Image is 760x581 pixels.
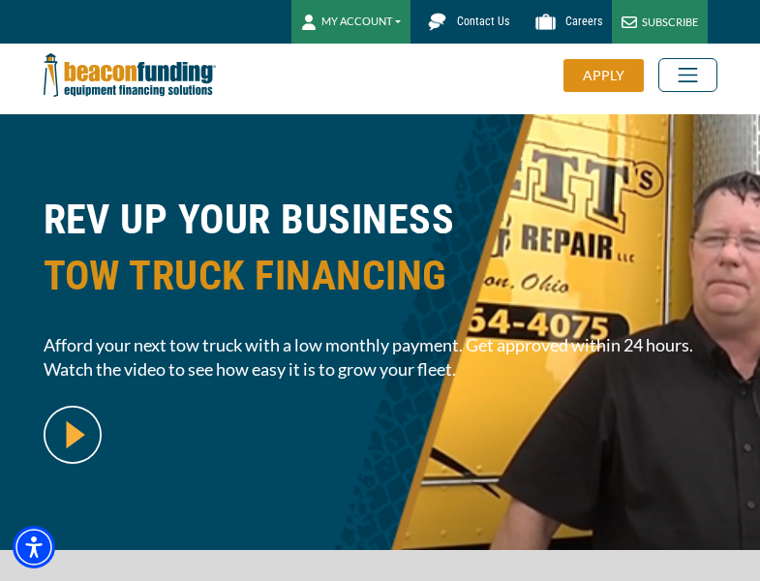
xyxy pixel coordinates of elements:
div: APPLY [563,59,644,92]
a: Careers [519,5,612,39]
span: Contact Us [457,15,509,28]
img: video modal pop-up play button [44,406,102,464]
button: Toggle navigation [658,58,717,92]
img: Beacon Funding Corporation logo [44,44,216,107]
h1: REV UP YOUR BUSINESS [44,192,717,319]
span: TOW TRUCK FINANCING [44,248,717,304]
a: APPLY [563,59,658,92]
a: Contact Us [410,5,519,39]
div: Accessibility Menu [13,526,55,568]
span: Afford your next tow truck with a low monthly payment. Get approved within 24 hours. Watch the vi... [44,333,717,382]
span: Careers [565,15,602,28]
img: Beacon Funding chat [420,5,454,39]
img: Beacon Funding Careers [529,5,562,39]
